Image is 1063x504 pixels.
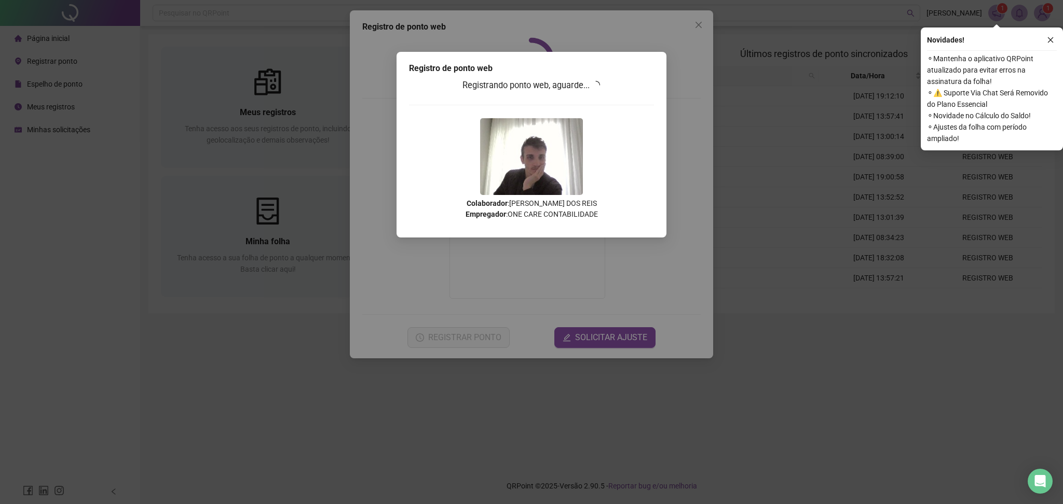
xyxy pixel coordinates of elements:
[466,210,506,218] strong: Empregador
[927,121,1057,144] span: ⚬ Ajustes da folha com período ampliado!
[409,79,654,92] h3: Registrando ponto web, aguarde...
[1047,36,1054,44] span: close
[927,110,1057,121] span: ⚬ Novidade no Cálculo do Saldo!
[927,87,1057,110] span: ⚬ ⚠️ Suporte Via Chat Será Removido do Plano Essencial
[1028,469,1053,494] div: Open Intercom Messenger
[927,53,1057,87] span: ⚬ Mantenha o aplicativo QRPoint atualizado para evitar erros na assinatura da folha!
[480,118,583,195] img: 2Q==
[590,79,602,91] span: loading
[409,198,654,220] p: : [PERSON_NAME] DOS REIS : ONE CARE CONTABILIDADE
[467,199,508,207] strong: Colaborador
[927,34,964,46] span: Novidades !
[409,62,654,75] div: Registro de ponto web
